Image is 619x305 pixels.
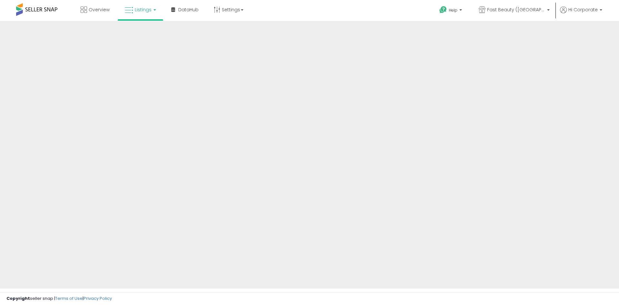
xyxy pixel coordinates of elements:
span: Overview [89,6,110,13]
span: Listings [135,6,152,13]
a: Help [434,1,468,21]
a: Hi Corporate [560,6,602,21]
span: Fast Beauty ([GEOGRAPHIC_DATA]) [487,6,545,13]
span: Hi Corporate [568,6,598,13]
span: Help [449,7,457,13]
i: Get Help [439,6,447,14]
span: DataHub [178,6,199,13]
